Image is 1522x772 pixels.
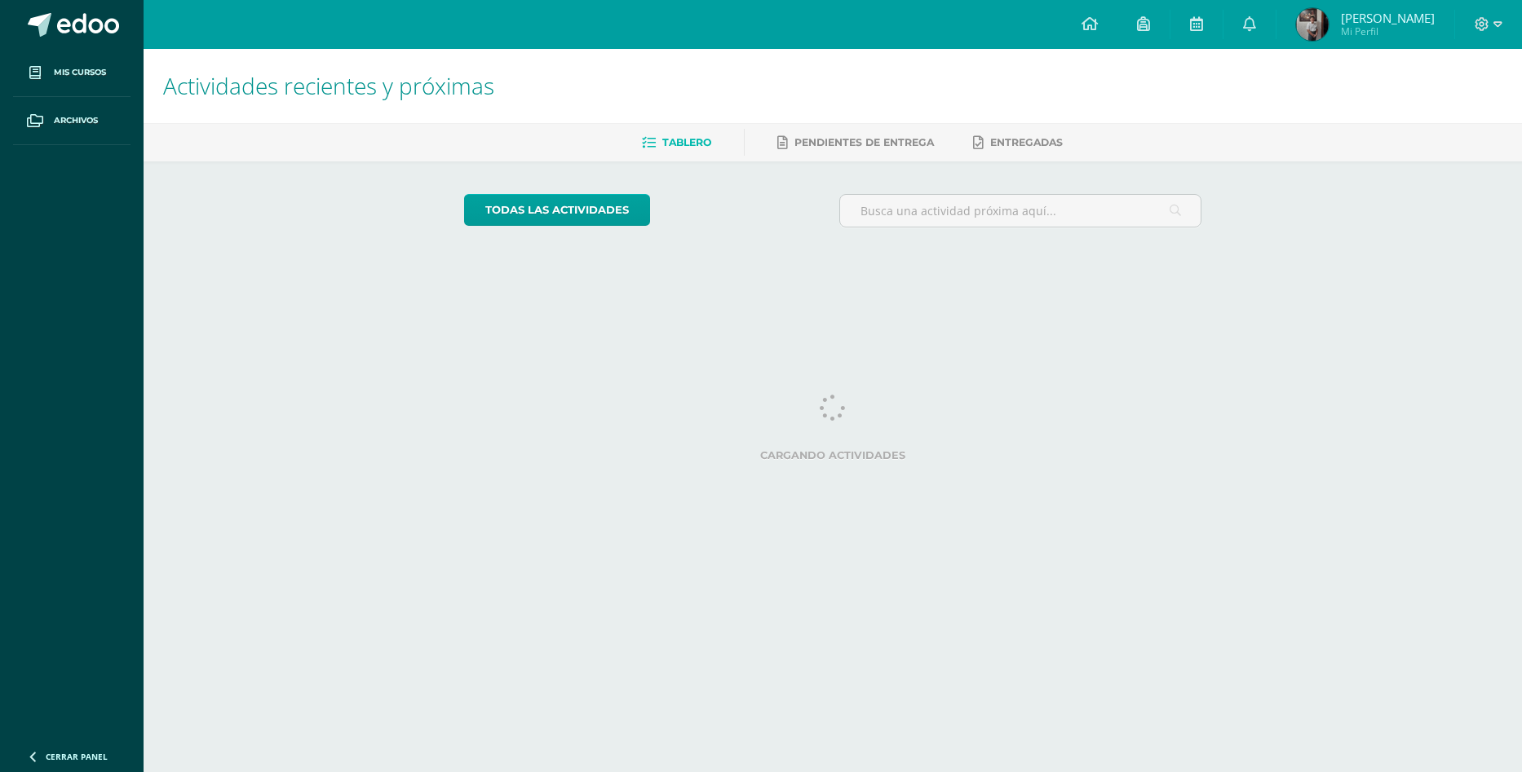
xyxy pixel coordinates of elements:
a: Mis cursos [13,49,131,97]
span: Cerrar panel [46,751,108,762]
a: todas las Actividades [464,194,650,226]
img: 326c8c6dfc139d3cba5a6f1bc173c9c2.png [1296,8,1329,41]
label: Cargando actividades [464,449,1202,461]
a: Pendientes de entrega [777,130,934,156]
input: Busca una actividad próxima aquí... [840,195,1201,227]
a: Tablero [642,130,711,156]
span: [PERSON_NAME] [1341,10,1435,26]
span: Mis cursos [54,66,106,79]
span: Mi Perfil [1341,24,1435,38]
span: Actividades recientes y próximas [163,70,494,101]
span: Tablero [662,136,711,148]
span: Archivos [54,114,98,127]
a: Entregadas [973,130,1063,156]
span: Pendientes de entrega [794,136,934,148]
a: Archivos [13,97,131,145]
span: Entregadas [990,136,1063,148]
